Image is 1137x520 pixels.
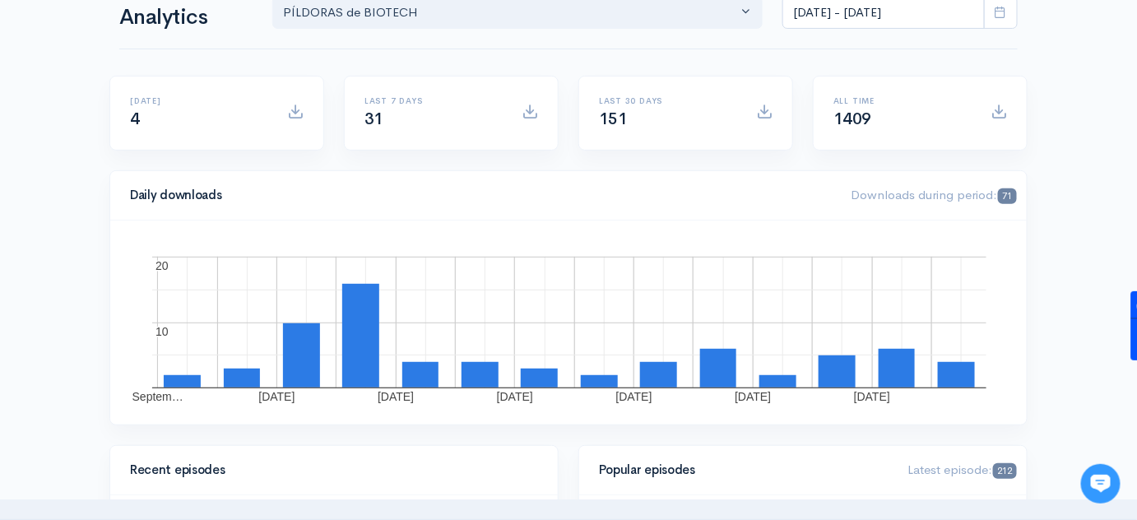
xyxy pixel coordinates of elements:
text: 10 [155,325,169,338]
h4: Daily downloads [130,188,832,202]
span: Latest episode: [908,462,1017,477]
iframe: gist-messenger-bubble-iframe [1081,464,1121,504]
div: PÍLDORAS de BIOTECH [283,3,737,22]
span: New conversation [106,228,197,241]
text: [DATE] [258,390,295,403]
h2: Just let us know if you need anything and we'll be happy to help! 🙂 [25,109,304,188]
text: [DATE] [497,390,533,403]
span: 151 [599,109,628,129]
h4: Popular episodes [599,463,889,477]
p: Find an answer quickly [22,282,307,302]
span: 31 [364,109,383,129]
h4: Recent episodes [130,463,528,477]
input: Search articles [48,309,294,342]
span: 1409 [833,109,871,129]
button: New conversation [26,218,304,251]
text: 20 [155,259,169,272]
h6: Last 30 days [599,96,736,105]
h6: Last 7 days [364,96,502,105]
h1: Hi 👋 [25,80,304,106]
text: Septem… [132,390,183,403]
span: 212 [993,463,1017,479]
svg: A chart. [130,240,1008,405]
h6: All time [833,96,971,105]
text: [DATE] [735,390,771,403]
h6: [DATE] [130,96,267,105]
span: 71 [998,188,1017,204]
span: 4 [130,109,140,129]
text: [DATE] [854,390,890,403]
h1: Analytics [119,6,253,30]
span: Downloads during period: [852,187,1017,202]
text: [DATE] [378,390,414,403]
text: [DATE] [616,390,652,403]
